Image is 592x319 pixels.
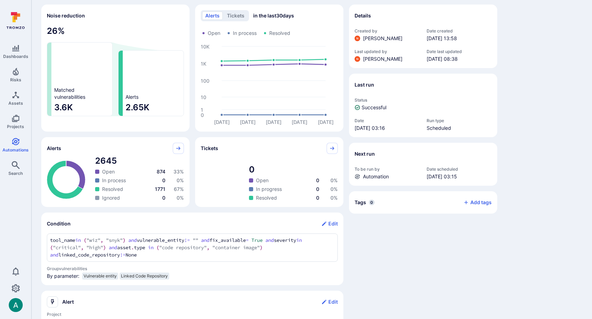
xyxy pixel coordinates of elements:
text: [DATE] [266,119,281,125]
img: ACg8ocIprwjrgDQnDsNSk9Ghn5p5-B8DpAKWoJ5Gi9syOE4K59tr4Q=s96-c [355,56,360,62]
span: 0 % [330,186,338,192]
span: 0 [316,177,319,183]
span: Last updated by [355,49,420,54]
div: Neeren Patki [355,36,360,41]
button: Edit [321,218,338,229]
span: By parameter: [47,273,79,282]
textarea: Add condition [50,237,335,259]
section: Condition widget [41,213,343,285]
span: [DATE] 08:38 [427,55,492,62]
text: [DATE] [318,119,334,125]
span: In progress [256,186,282,193]
h2: Condition [47,220,71,227]
span: Date last updated [427,49,492,54]
span: To be run by [355,166,420,172]
span: Date created [427,28,492,34]
span: [PERSON_NAME] [363,55,402,62]
text: 0 [201,112,204,118]
section: Details widget [349,5,497,68]
span: Linked Code Repository [121,273,168,279]
span: total [95,155,184,166]
text: 1K [201,61,206,67]
img: ACg8ocLSa5mPYBaXNx3eFu_EmspyJX0laNWN7cXOFirfQ7srZveEpg=s96-c [9,298,23,312]
span: Status [355,97,492,103]
span: [DATE] 03:15 [427,173,492,180]
span: Run type [427,118,492,123]
span: Resolved [269,30,290,37]
span: Resolved [102,186,123,193]
span: Noise reduction [47,13,85,18]
div: Neeren Patki [355,56,360,62]
span: in the last 30 days [253,12,294,19]
span: Dashboards [3,54,28,59]
span: Resolved [256,194,277,201]
img: ACg8ocIprwjrgDQnDsNSk9Ghn5p5-B8DpAKWoJ5Gi9syOE4K59tr4Q=s96-c [355,36,360,41]
button: tickets [224,12,248,20]
span: Automation [363,173,389,180]
span: 33 % [173,169,184,175]
span: Open [208,30,220,37]
h2: Tags [355,199,366,206]
text: 100 [201,78,209,84]
span: total [249,164,338,175]
span: 874 [157,169,165,175]
button: alerts [202,12,223,20]
span: In process [233,30,257,37]
span: 0 % [330,177,338,183]
div: Collapse tags [349,191,497,214]
span: 0 [162,195,165,201]
span: Search [8,171,23,176]
span: [DATE] 13:58 [427,35,492,42]
span: 0 [316,186,319,192]
span: Open [256,177,269,184]
span: 3.6K [54,102,109,113]
section: Next run widget [349,143,497,186]
h2: Alert [62,298,74,305]
span: 1771 [155,186,165,192]
span: Tickets [201,145,218,152]
span: Ignored [102,194,120,201]
text: [DATE] [214,119,230,125]
span: 67 % [174,186,184,192]
span: Projects [7,124,24,129]
span: 0 % [177,177,184,183]
span: 0 [369,200,375,205]
span: Vulnerable entity [84,273,117,279]
h2: Next run [355,150,375,157]
span: Scheduled [427,125,492,132]
h2: Last run [355,81,374,88]
span: [DATE] 03:16 [355,125,420,132]
h2: Details [355,12,371,19]
span: Successful [362,104,386,111]
button: Add tags [458,197,492,208]
span: Assets [8,101,23,106]
span: Alerts [47,145,61,152]
span: Risks [10,77,21,82]
span: [PERSON_NAME] [363,35,402,42]
span: 2.65K [126,102,181,113]
span: 0 [162,177,165,183]
span: Date scheduled [427,166,492,172]
span: Project [47,312,338,317]
div: Alerts/Tickets trend [195,5,343,132]
text: 10K [201,44,209,50]
span: Created by [355,28,420,34]
section: Last run widget [349,74,497,137]
div: Alerts pie widget [41,137,190,207]
span: 26 % [47,25,184,37]
span: Alerts [126,94,138,101]
span: 0 % [177,195,184,201]
button: Edit [321,296,338,307]
text: 10 [201,94,206,100]
text: [DATE] [292,119,307,125]
div: Arjan Dehar [9,298,23,312]
span: In process [102,177,126,184]
span: Matched vulnerabilities [54,87,85,101]
span: 0 [316,195,319,201]
text: [DATE] [240,119,256,125]
span: Group vulnerabilities [47,266,338,271]
span: Date [355,118,420,123]
div: Tickets pie widget [195,137,343,207]
span: 0 % [330,195,338,201]
span: Open [102,168,115,175]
